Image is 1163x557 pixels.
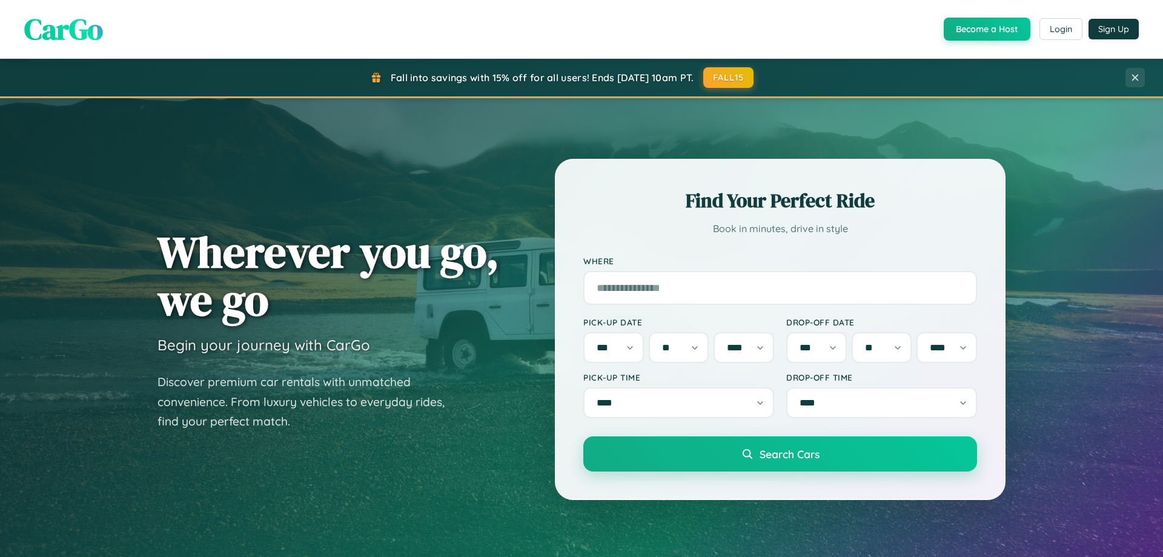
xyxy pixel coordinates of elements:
button: Login [1039,18,1082,40]
button: Sign Up [1088,19,1139,39]
h2: Find Your Perfect Ride [583,187,977,214]
label: Drop-off Time [786,372,977,382]
h1: Wherever you go, we go [157,228,499,324]
button: Become a Host [944,18,1030,41]
h3: Begin your journey with CarGo [157,336,370,354]
label: Drop-off Date [786,317,977,327]
span: Fall into savings with 15% off for all users! Ends [DATE] 10am PT. [391,72,694,84]
p: Discover premium car rentals with unmatched convenience. From luxury vehicles to everyday rides, ... [157,372,460,432]
label: Where [583,256,977,266]
label: Pick-up Date [583,317,774,327]
label: Pick-up Time [583,372,774,382]
button: FALL15 [703,67,754,88]
span: Search Cars [760,447,820,461]
span: CarGo [24,9,103,49]
button: Search Cars [583,436,977,472]
p: Book in minutes, drive in style [583,220,977,238]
